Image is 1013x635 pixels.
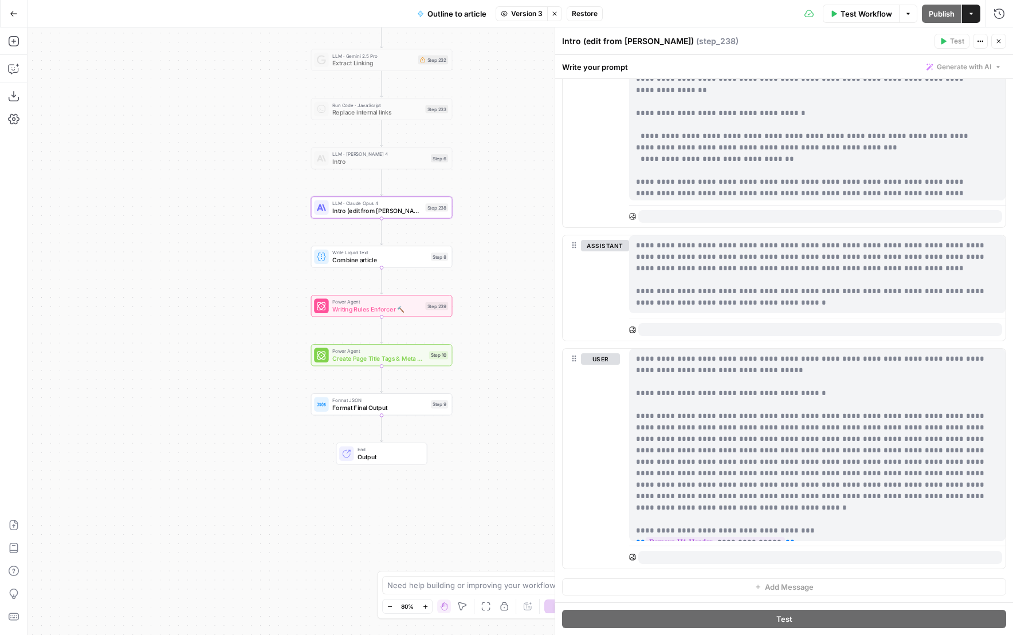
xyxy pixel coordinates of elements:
[380,415,383,441] g: Edge from step_9 to end
[425,105,448,113] div: Step 233
[358,452,419,462] span: Output
[562,578,1006,595] button: Add Message
[581,353,620,365] button: user
[332,157,427,166] span: Intro
[332,101,422,109] span: Run Code · JavaScript
[311,246,453,267] div: Write Liquid TextCombine articleStep 8
[922,5,961,23] button: Publish
[332,206,422,215] span: Intro (edit from [PERSON_NAME])
[380,219,383,245] g: Edge from step_238 to step_8
[950,36,964,46] span: Test
[311,147,453,169] div: LLM · [PERSON_NAME] 4IntroStep 6
[431,400,448,408] div: Step 9
[332,354,425,363] span: Create Page Title Tags & Meta Descriptions
[380,366,383,392] g: Edge from step_10 to step_9
[401,602,414,611] span: 80%
[311,443,453,464] div: EndOutput
[562,610,1006,628] button: Test
[922,60,1006,74] button: Generate with AI
[332,58,414,68] span: Extract Linking
[380,71,383,97] g: Edge from step_232 to step_233
[567,6,603,21] button: Restore
[332,151,427,158] span: LLM · [PERSON_NAME] 4
[380,169,383,196] g: Edge from step_6 to step_238
[696,36,739,47] span: ( step_238 )
[380,22,383,48] g: Edge from step_231 to step_232
[332,52,414,60] span: LLM · Gemini 2.5 Pro
[572,9,598,19] span: Restore
[332,403,427,412] span: Format Final Output
[765,581,814,593] span: Add Message
[431,253,448,261] div: Step 8
[431,154,448,162] div: Step 6
[935,34,969,49] button: Test
[581,240,629,251] button: assistant
[332,108,422,117] span: Replace internal links
[511,9,543,19] span: Version 3
[332,298,422,306] span: Power Agent
[332,200,422,207] span: LLM · Claude Opus 4
[427,8,486,19] span: Outline to article
[380,317,383,343] g: Edge from step_239 to step_10
[332,348,425,355] span: Power Agent
[425,302,448,310] div: Step 239
[332,305,422,314] span: Writing Rules Enforcer 🔨
[311,49,453,70] div: LLM · Gemini 2.5 ProExtract LinkingStep 232
[358,446,419,453] span: End
[311,98,453,120] div: Run Code · JavaScriptReplace internal linksStep 233
[418,56,449,65] div: Step 232
[776,613,792,625] span: Test
[332,249,427,257] span: Write Liquid Text
[311,393,453,415] div: Format JSONFormat Final OutputStep 9
[555,55,1013,78] div: Write your prompt
[429,351,448,359] div: Step 10
[841,8,892,19] span: Test Workflow
[380,120,383,147] g: Edge from step_233 to step_6
[929,8,955,19] span: Publish
[937,62,991,72] span: Generate with AI
[311,344,453,366] div: Power AgentCreate Page Title Tags & Meta DescriptionsStep 10
[311,295,453,317] div: Power AgentWriting Rules Enforcer 🔨Step 239
[425,203,448,211] div: Step 238
[332,255,427,265] span: Combine article
[496,6,547,21] button: Version 3
[562,36,931,47] div: Intro (edit from [PERSON_NAME])
[380,267,383,294] g: Edge from step_8 to step_239
[311,196,453,218] div: LLM · Claude Opus 4Intro (edit from [PERSON_NAME])Step 238
[332,397,427,404] span: Format JSON
[410,5,493,23] button: Outline to article
[823,5,899,23] button: Test Workflow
